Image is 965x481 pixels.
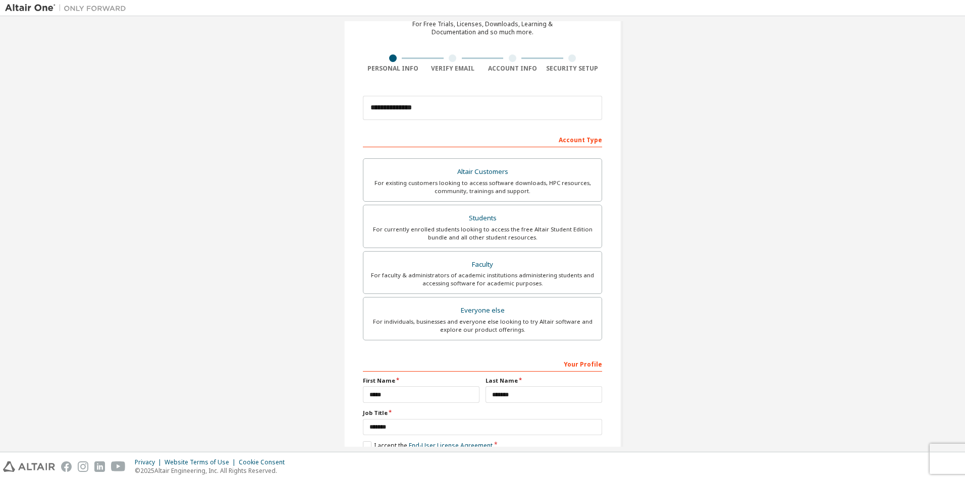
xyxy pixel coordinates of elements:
div: For Free Trials, Licenses, Downloads, Learning & Documentation and so much more. [412,20,553,36]
div: For faculty & administrators of academic institutions administering students and accessing softwa... [369,271,596,287]
div: Altair Customers [369,165,596,179]
a: End-User License Agreement [409,441,493,450]
div: Everyone else [369,304,596,318]
img: instagram.svg [78,461,88,472]
img: facebook.svg [61,461,72,472]
div: Students [369,211,596,225]
div: Security Setup [543,65,603,73]
label: I accept the [363,441,493,450]
img: linkedin.svg [94,461,105,472]
label: First Name [363,377,479,385]
div: For individuals, businesses and everyone else looking to try Altair software and explore our prod... [369,318,596,334]
div: Faculty [369,258,596,272]
div: Privacy [135,458,165,466]
div: Account Type [363,131,602,147]
img: altair_logo.svg [3,461,55,472]
label: Last Name [486,377,602,385]
img: youtube.svg [111,461,126,472]
div: For currently enrolled students looking to access the free Altair Student Edition bundle and all ... [369,225,596,242]
label: Job Title [363,409,602,417]
div: Account Info [482,65,543,73]
div: Cookie Consent [239,458,291,466]
div: Your Profile [363,355,602,372]
div: Personal Info [363,65,423,73]
div: For existing customers looking to access software downloads, HPC resources, community, trainings ... [369,179,596,195]
img: Altair One [5,3,131,13]
div: Website Terms of Use [165,458,239,466]
p: © 2025 Altair Engineering, Inc. All Rights Reserved. [135,466,291,475]
div: Verify Email [423,65,483,73]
